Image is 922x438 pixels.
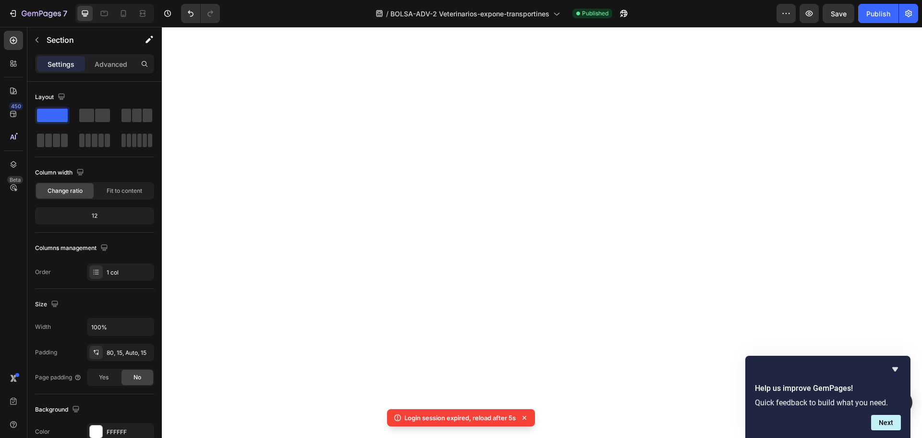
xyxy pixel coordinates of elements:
[87,318,154,336] input: Auto
[35,427,50,436] div: Color
[35,348,57,357] div: Padding
[755,398,901,407] p: Quick feedback to build what you need.
[107,349,152,357] div: 80, 15, Auto, 15
[181,4,220,23] div: Undo/Redo
[107,268,152,277] div: 1 col
[831,10,847,18] span: Save
[37,209,152,223] div: 12
[35,403,82,416] div: Background
[386,9,388,19] span: /
[866,9,890,19] div: Publish
[582,9,608,18] span: Published
[107,187,142,195] span: Fit to content
[755,363,901,430] div: Help us improve GemPages!
[107,428,152,437] div: FFFFFF
[133,373,141,382] span: No
[99,373,109,382] span: Yes
[9,102,23,110] div: 450
[35,373,82,382] div: Page padding
[4,4,72,23] button: 7
[48,59,74,69] p: Settings
[63,8,67,19] p: 7
[95,59,127,69] p: Advanced
[871,415,901,430] button: Next question
[35,91,67,104] div: Layout
[35,242,110,255] div: Columns management
[47,34,125,46] p: Section
[7,176,23,184] div: Beta
[889,363,901,375] button: Hide survey
[35,323,51,331] div: Width
[35,298,61,311] div: Size
[404,413,516,423] p: Login session expired, reload after 5s
[755,383,901,394] h2: Help us improve GemPages!
[390,9,549,19] span: BOLSA-ADV-2 Veterinarios-expone-transportines
[48,187,83,195] span: Change ratio
[35,268,51,276] div: Order
[162,27,922,438] iframe: Design area
[35,166,86,179] div: Column width
[858,4,898,23] button: Publish
[823,4,854,23] button: Save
